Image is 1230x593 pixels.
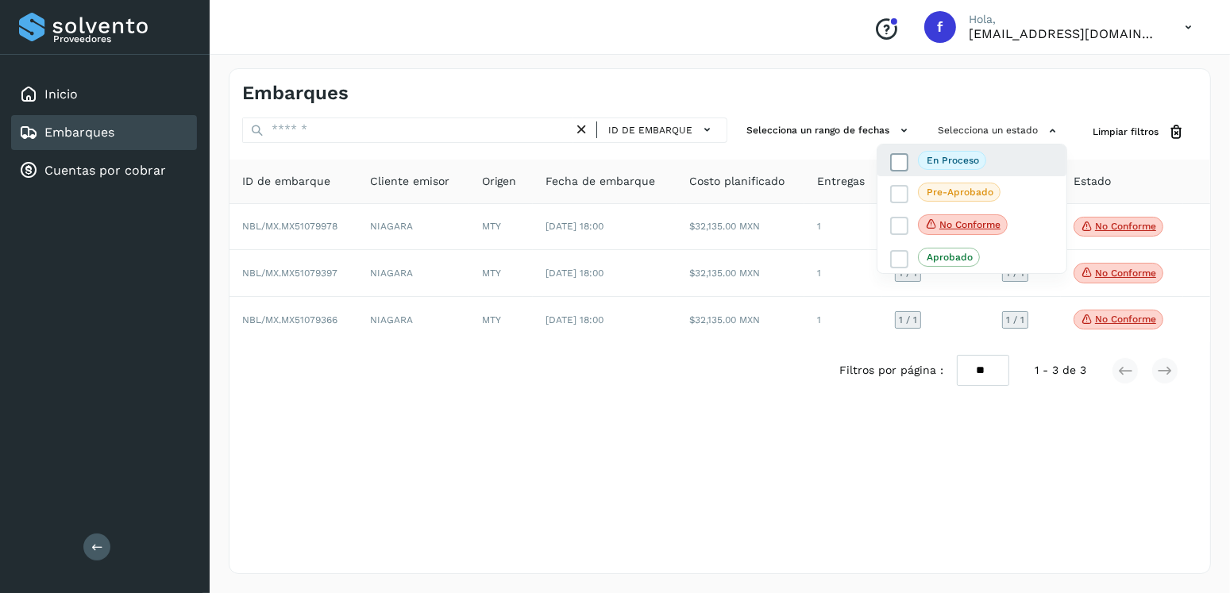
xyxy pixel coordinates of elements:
p: En proceso [927,155,979,166]
div: Inicio [11,77,197,112]
a: Inicio [44,87,78,102]
a: Embarques [44,125,114,140]
p: Pre-Aprobado [927,187,993,198]
p: Proveedores [53,33,191,44]
p: Aprobado [927,252,973,263]
p: No conforme [939,219,1001,230]
a: Cuentas por cobrar [44,163,166,178]
div: Embarques [11,115,197,150]
div: Cuentas por cobrar [11,153,197,188]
